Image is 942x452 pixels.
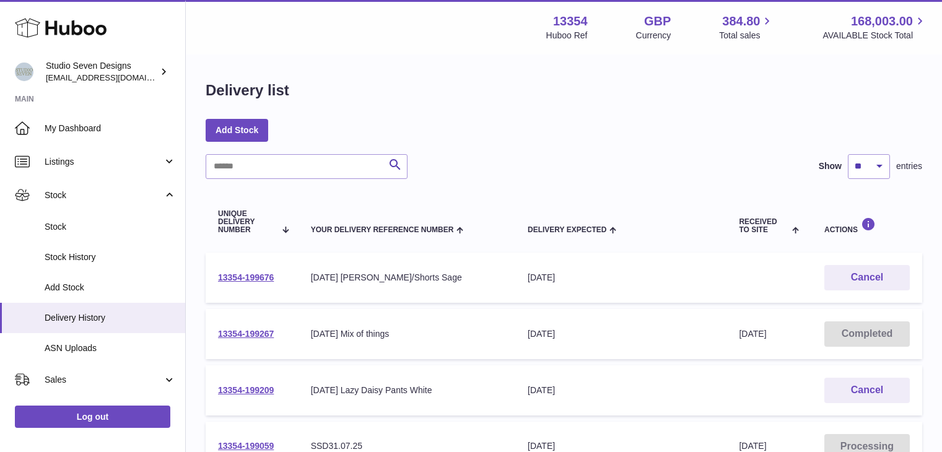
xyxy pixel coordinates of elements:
a: Add Stock [206,119,268,141]
h1: Delivery list [206,80,289,100]
div: [DATE] [528,328,714,340]
div: [DATE] [PERSON_NAME]/Shorts Sage [311,272,503,284]
button: Cancel [824,265,910,290]
button: Cancel [824,378,910,403]
span: Stock History [45,251,176,263]
div: [DATE] Lazy Daisy Pants White [311,385,503,396]
span: [EMAIL_ADDRESS][DOMAIN_NAME] [46,72,182,82]
div: [DATE] [528,272,714,284]
span: 384.80 [722,13,760,30]
strong: GBP [644,13,671,30]
span: Listings [45,156,163,168]
div: [DATE] Mix of things [311,328,503,340]
a: 13354-199267 [218,329,274,339]
span: Delivery Expected [528,226,606,234]
div: SSD31.07.25 [311,440,503,452]
span: ASN Uploads [45,342,176,354]
a: 13354-199676 [218,272,274,282]
a: Log out [15,406,170,428]
a: 13354-199209 [218,385,274,395]
span: Your Delivery Reference Number [311,226,454,234]
div: [DATE] [528,440,714,452]
span: [DATE] [739,441,766,451]
span: Received to Site [739,218,788,234]
span: AVAILABLE Stock Total [822,30,927,41]
span: entries [896,160,922,172]
div: Studio Seven Designs [46,60,157,84]
a: 384.80 Total sales [719,13,774,41]
div: [DATE] [528,385,714,396]
div: Currency [636,30,671,41]
span: Stock [45,189,163,201]
span: Sales [45,374,163,386]
span: Total sales [719,30,774,41]
div: Actions [824,217,910,234]
span: Unique Delivery Number [218,210,275,235]
span: Stock [45,221,176,233]
strong: 13354 [553,13,588,30]
span: 168,003.00 [851,13,913,30]
span: [DATE] [739,329,766,339]
span: Delivery History [45,312,176,324]
span: Add Stock [45,282,176,293]
a: 168,003.00 AVAILABLE Stock Total [822,13,927,41]
a: 13354-199059 [218,441,274,451]
span: My Dashboard [45,123,176,134]
img: contact.studiosevendesigns@gmail.com [15,63,33,81]
label: Show [819,160,842,172]
div: Huboo Ref [546,30,588,41]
